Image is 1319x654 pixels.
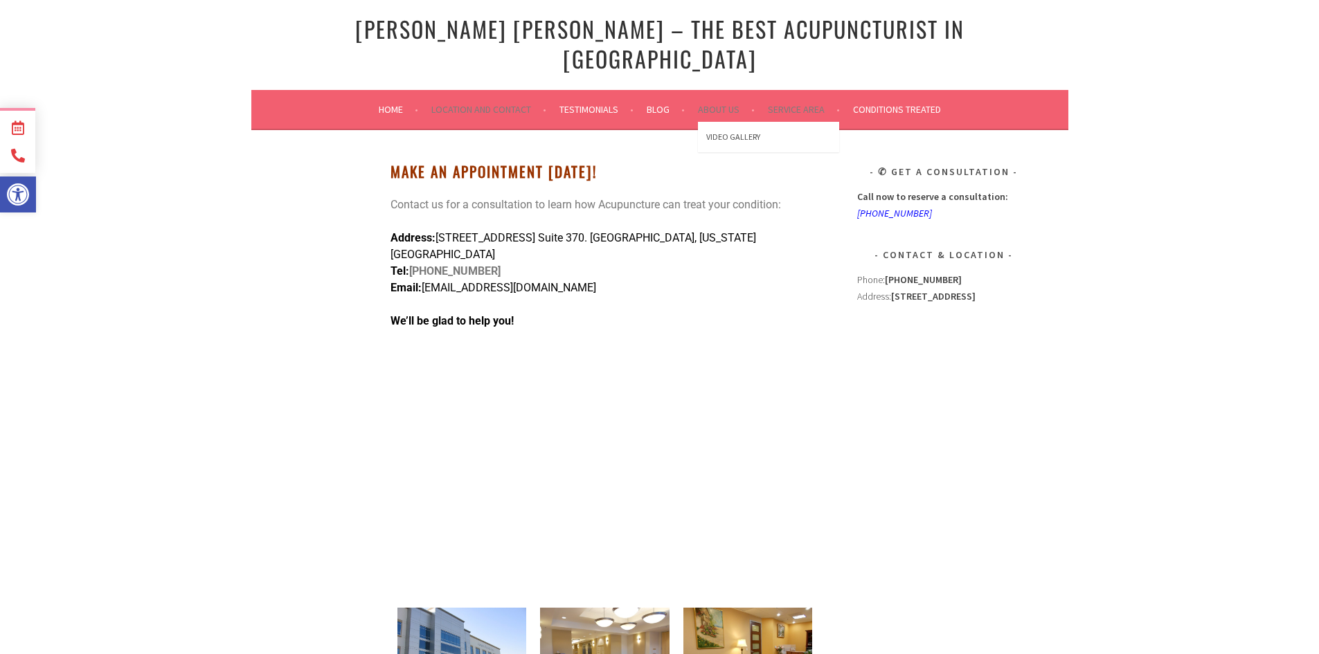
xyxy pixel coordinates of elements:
span: Tel: [391,264,409,278]
h3: Contact & Location [857,246,1030,263]
a: About Us [698,101,755,118]
strong: Call now to reserve a consultation: [857,190,1008,203]
a: [PERSON_NAME] [PERSON_NAME] – The Best Acupuncturist In [GEOGRAPHIC_DATA] [355,12,964,75]
div: Phone: [857,271,1030,288]
a: Blog [647,101,685,118]
span: [STREET_ADDRESS] Suite 370. [GEOGRAPHIC_DATA], [US_STATE][GEOGRAPHIC_DATA] [391,231,756,261]
a: Testimonials [559,101,634,118]
span: [EMAIL_ADDRESS][DOMAIN_NAME] [422,281,596,294]
a: Conditions Treated [853,101,941,118]
strong: [PHONE_NUMBER] [391,264,501,294]
strong: [PHONE_NUMBER] [885,273,962,286]
strong: Address: [391,231,436,244]
a: [PHONE_NUMBER] [857,207,932,219]
a: Service Area [768,101,840,118]
strong: Make An Appointment [DATE]! [391,161,597,182]
p: Contact us for a consultation to learn how Acupuncture can treat your condition: [391,197,820,213]
a: Home [379,101,418,118]
strong: We’ll be glad to help you! [391,314,514,327]
strong: Email: [391,281,422,294]
a: Video Gallery [698,122,839,153]
h3: ✆ Get A Consultation [857,163,1030,180]
div: Address: [857,271,1030,478]
strong: [STREET_ADDRESS] [891,290,976,302]
a: Location and Contact [431,101,546,118]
